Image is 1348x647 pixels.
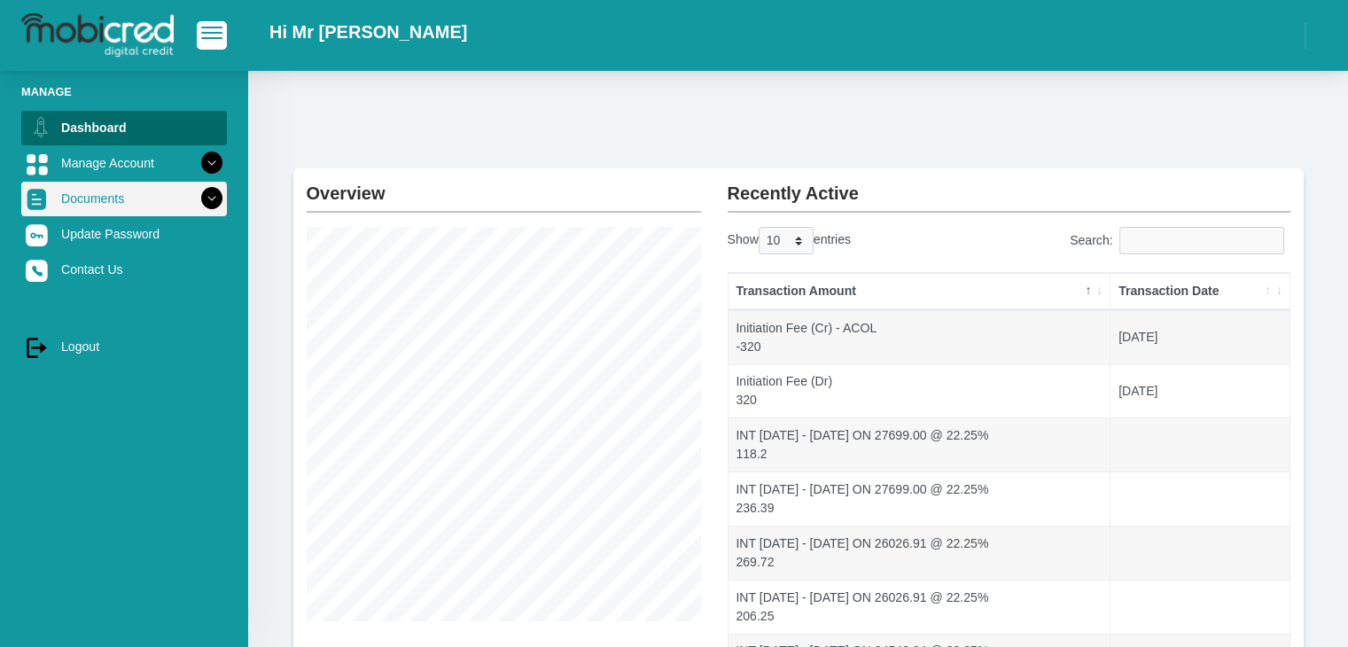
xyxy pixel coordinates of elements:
h2: Hi Mr [PERSON_NAME] [269,21,467,43]
a: Manage Account [21,146,227,180]
td: [DATE] [1110,364,1289,418]
h2: Overview [307,168,701,204]
td: Initiation Fee (Cr) - ACOL -320 [729,310,1111,364]
input: Search: [1119,227,1284,254]
select: Showentries [759,227,814,254]
h2: Recently Active [728,168,1290,204]
label: Search: [1070,227,1290,254]
td: INT [DATE] - [DATE] ON 27699.00 @ 22.25% 118.2 [729,417,1111,472]
img: logo-mobicred.svg [21,13,174,58]
td: Initiation Fee (Dr) 320 [729,364,1111,418]
a: Update Password [21,217,227,251]
a: Logout [21,330,227,363]
td: INT [DATE] - [DATE] ON 27699.00 @ 22.25% 236.39 [729,472,1111,526]
td: INT [DATE] - [DATE] ON 26026.91 @ 22.25% 269.72 [729,526,1111,580]
td: INT [DATE] - [DATE] ON 26026.91 @ 22.25% 206.25 [729,580,1111,634]
a: Dashboard [21,111,227,144]
li: Manage [21,83,227,100]
td: [DATE] [1110,310,1289,364]
a: Documents [21,182,227,215]
th: Transaction Amount: activate to sort column descending [729,273,1111,310]
th: Transaction Date: activate to sort column ascending [1110,273,1289,310]
label: Show entries [728,227,851,254]
a: Contact Us [21,253,227,286]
